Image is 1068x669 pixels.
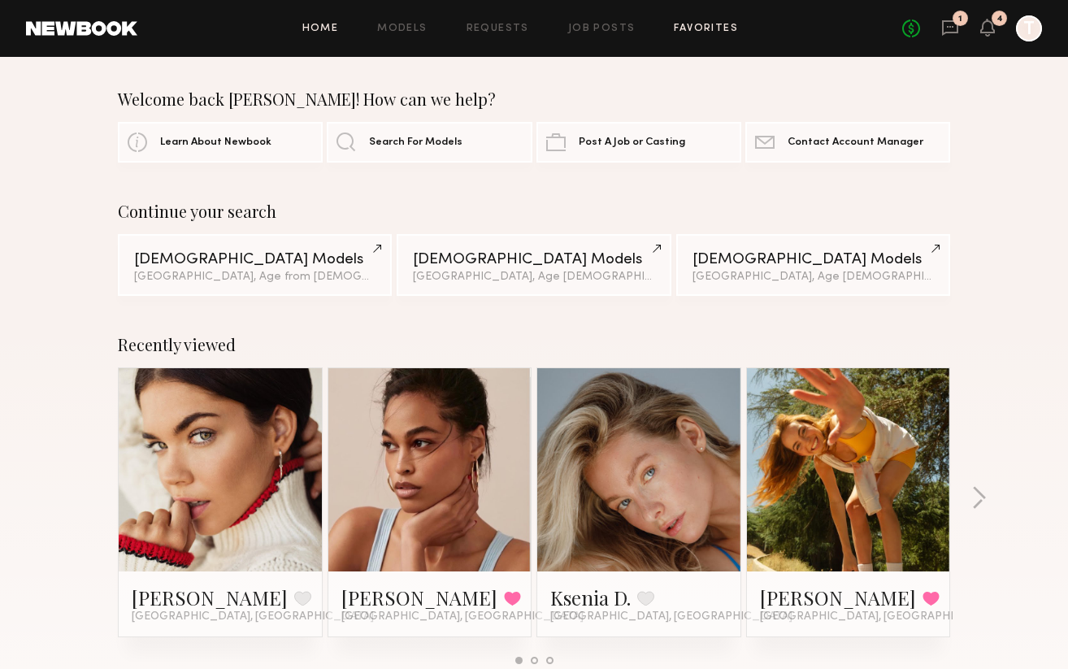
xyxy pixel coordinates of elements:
[413,252,654,267] div: [DEMOGRAPHIC_DATA] Models
[369,137,462,148] span: Search For Models
[118,335,950,354] div: Recently viewed
[676,234,950,296] a: [DEMOGRAPHIC_DATA] Models[GEOGRAPHIC_DATA], Age [DEMOGRAPHIC_DATA] y.o.
[788,137,923,148] span: Contact Account Manager
[745,122,950,163] a: Contact Account Manager
[118,234,392,296] a: [DEMOGRAPHIC_DATA] Models[GEOGRAPHIC_DATA], Age from [DEMOGRAPHIC_DATA].
[413,272,654,283] div: [GEOGRAPHIC_DATA], Age [DEMOGRAPHIC_DATA] y.o.
[568,24,636,34] a: Job Posts
[134,252,376,267] div: [DEMOGRAPHIC_DATA] Models
[341,584,497,610] a: [PERSON_NAME]
[327,122,532,163] a: Search For Models
[1016,15,1042,41] a: T
[118,202,950,221] div: Continue your search
[550,610,792,623] span: [GEOGRAPHIC_DATA], [GEOGRAPHIC_DATA]
[377,24,427,34] a: Models
[579,137,685,148] span: Post A Job or Casting
[118,89,950,109] div: Welcome back [PERSON_NAME]! How can we help?
[132,610,374,623] span: [GEOGRAPHIC_DATA], [GEOGRAPHIC_DATA]
[134,272,376,283] div: [GEOGRAPHIC_DATA], Age from [DEMOGRAPHIC_DATA].
[302,24,339,34] a: Home
[996,15,1003,24] div: 4
[467,24,529,34] a: Requests
[550,584,631,610] a: Ksenia D.
[397,234,671,296] a: [DEMOGRAPHIC_DATA] Models[GEOGRAPHIC_DATA], Age [DEMOGRAPHIC_DATA] y.o.
[341,610,584,623] span: [GEOGRAPHIC_DATA], [GEOGRAPHIC_DATA]
[692,272,934,283] div: [GEOGRAPHIC_DATA], Age [DEMOGRAPHIC_DATA] y.o.
[760,610,1002,623] span: [GEOGRAPHIC_DATA], [GEOGRAPHIC_DATA]
[941,19,959,39] a: 1
[760,584,916,610] a: [PERSON_NAME]
[958,15,962,24] div: 1
[692,252,934,267] div: [DEMOGRAPHIC_DATA] Models
[132,584,288,610] a: [PERSON_NAME]
[160,137,271,148] span: Learn About Newbook
[118,122,323,163] a: Learn About Newbook
[674,24,738,34] a: Favorites
[536,122,741,163] a: Post A Job or Casting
